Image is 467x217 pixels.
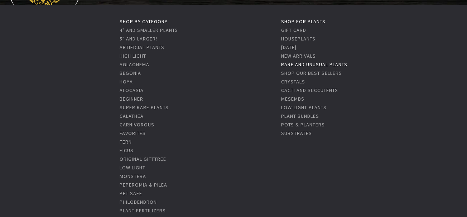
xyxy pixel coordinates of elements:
[281,104,327,111] a: Low-light plants
[281,70,342,76] a: Shop Our Best Sellers
[120,78,133,85] a: Hoya
[120,44,164,50] a: Artificial Plants
[281,44,297,50] a: [DATE]
[281,53,316,59] a: New Arrivals
[281,87,338,93] a: Cacti and Succulents
[120,104,169,111] a: Super Rare Plants
[120,139,132,145] a: Fern
[120,130,146,136] a: Favorites
[281,61,347,68] a: Rare and Unusual Plants
[120,70,141,76] a: Begonia
[281,18,326,25] a: Shop for Plants
[120,113,144,119] a: Calathea
[120,199,157,205] a: Philodendron
[120,96,143,102] a: Beginner
[120,18,168,25] a: Shop by Category
[120,190,142,197] a: Pet Safe
[120,87,144,93] a: Alocasia
[120,156,166,162] a: Original GiftTree
[120,27,178,33] a: 4" and Smaller Plants
[120,173,146,179] a: Monstera
[120,164,145,171] a: Low Light
[120,147,134,154] a: Ficus
[281,121,325,128] a: Pots & Planters
[281,78,305,85] a: Crystals
[281,96,304,102] a: Mesembs
[281,130,312,136] a: Substrates
[120,121,154,128] a: Carnivorous
[120,182,167,188] a: Peperomia & Pilea
[120,61,149,68] a: Aglaonema
[281,35,316,42] a: Houseplants
[281,113,319,119] a: Plant Bundles
[120,35,157,42] a: 5" and Larger!
[120,207,166,214] a: Plant Fertilizers
[281,27,306,33] a: Gift Card
[120,53,146,59] a: High Light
